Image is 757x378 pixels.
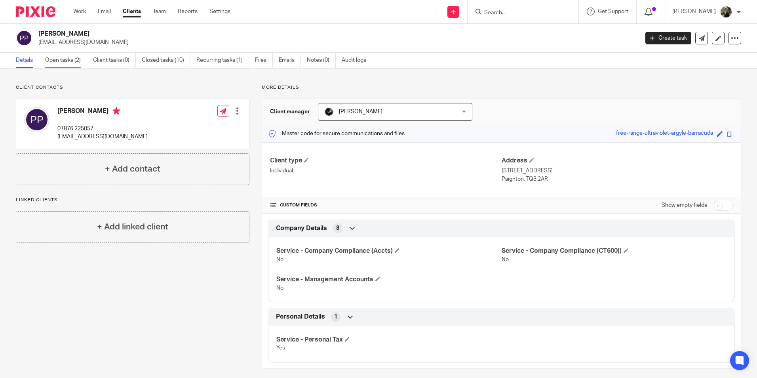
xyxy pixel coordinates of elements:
a: Details [16,53,39,68]
h4: Service - Company Compliance (Accts) [276,247,501,255]
span: Yes [276,345,285,351]
span: [PERSON_NAME] [339,109,382,115]
a: Client tasks (0) [93,53,136,68]
a: Email [98,8,111,15]
p: Master code for secure communications and files [268,130,405,137]
span: No [502,257,509,262]
p: 07876 225057 [57,125,148,133]
img: Pixie [16,6,55,17]
div: free-range-ultraviolet-argyle-barracuda [616,129,713,138]
label: Show empty fields [662,201,707,209]
a: Files [255,53,273,68]
span: Company Details [276,224,327,233]
p: More details [262,84,741,91]
span: Personal Details [276,313,325,321]
p: Linked clients [16,197,249,203]
h4: CUSTOM FIELDS [270,202,501,208]
h4: Client type [270,157,501,165]
p: Paignton, TQ3 2AR [502,175,733,183]
span: 1 [334,313,337,321]
span: 3 [336,224,339,232]
p: [EMAIL_ADDRESS][DOMAIN_NAME] [38,38,633,46]
h4: Service - Management Accounts [276,275,501,284]
a: Notes (0) [307,53,336,68]
img: 1000002122.jpg [324,107,334,116]
input: Search [483,10,555,17]
span: No [276,257,283,262]
img: svg%3E [16,30,32,46]
a: Create task [645,32,691,44]
img: ACCOUNTING4EVERYTHING-9.jpg [720,6,732,18]
h4: [PERSON_NAME] [57,107,148,117]
h2: [PERSON_NAME] [38,30,514,38]
h4: Address [502,157,733,165]
h4: + Add linked client [97,221,168,233]
p: [STREET_ADDRESS] [502,167,733,175]
h4: + Add contact [105,163,160,175]
span: Get Support [598,9,628,14]
a: Reports [178,8,198,15]
p: Client contacts [16,84,249,91]
img: svg%3E [24,107,49,132]
a: Audit logs [342,53,372,68]
a: Team [153,8,166,15]
h4: Service - Personal Tax [276,336,501,344]
a: Closed tasks (10) [142,53,190,68]
p: [EMAIL_ADDRESS][DOMAIN_NAME] [57,133,148,141]
h3: Client manager [270,108,310,116]
p: Individual [270,167,501,175]
p: [PERSON_NAME] [672,8,716,15]
a: Work [73,8,86,15]
a: Clients [123,8,141,15]
a: Emails [279,53,301,68]
a: Open tasks (2) [45,53,87,68]
h4: Service - Company Compliance (CT600)) [502,247,727,255]
a: Settings [209,8,230,15]
a: Recurring tasks (1) [196,53,249,68]
i: Primary [112,107,120,115]
span: No [276,285,283,291]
